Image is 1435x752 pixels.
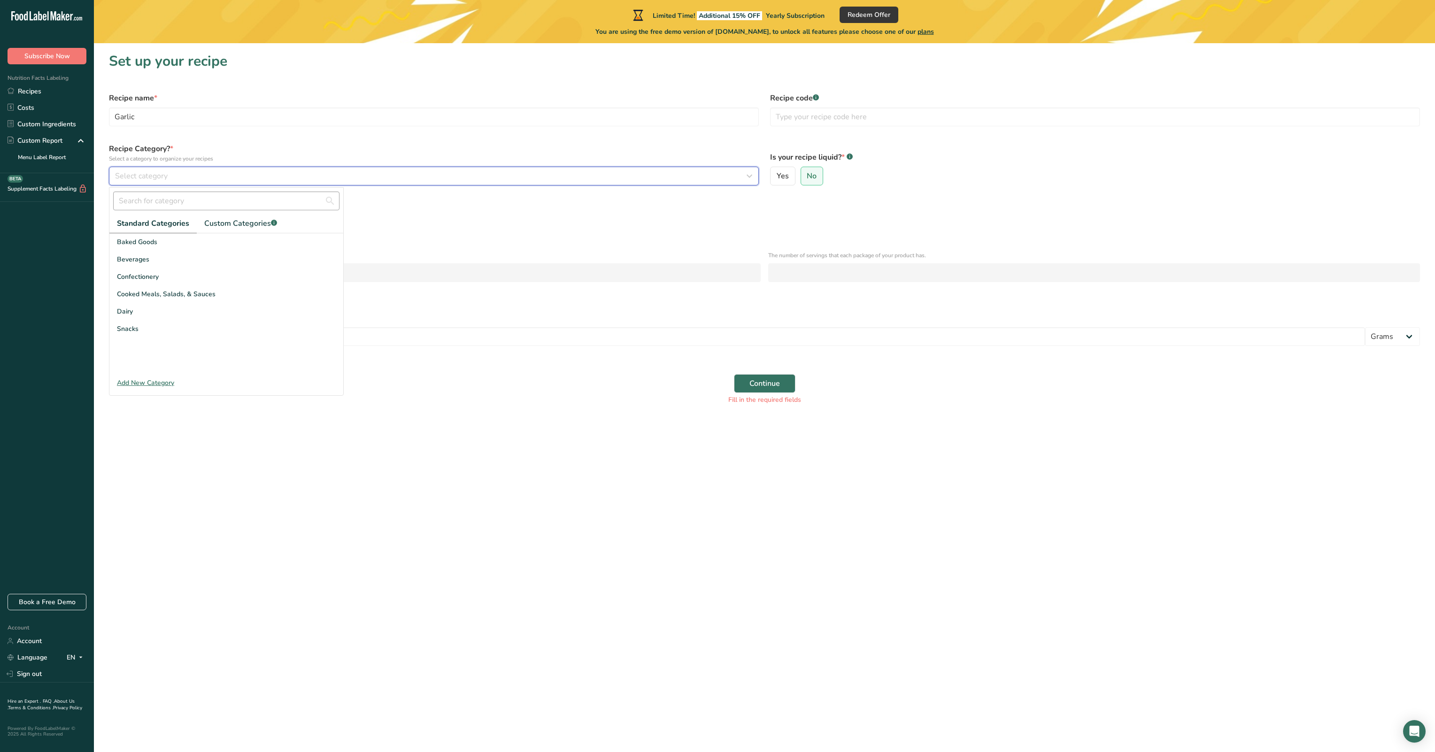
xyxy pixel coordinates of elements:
span: Confectionery [117,272,159,282]
span: Custom Categories [204,218,277,229]
span: Select category [115,170,168,182]
div: Define serving size details [109,213,1420,224]
p: Add recipe serving size. [109,315,1420,323]
a: FAQ . [43,698,54,705]
input: Search for category [113,192,339,210]
div: Limited Time! [631,9,825,21]
span: Redeem Offer [848,10,890,20]
span: Continue [749,378,780,389]
p: Select a category to organize your recipes [109,154,759,163]
span: plans [918,27,934,36]
span: Dairy [117,307,133,316]
div: Open Intercom Messenger [1403,720,1426,743]
span: Beverages [117,254,149,264]
p: Category is required [109,187,759,196]
a: Hire an Expert . [8,698,41,705]
button: Subscribe Now [8,48,86,64]
label: Recipe name [109,92,759,104]
div: OR [103,288,123,296]
span: Yearly Subscription [766,11,825,20]
a: Book a Free Demo [8,594,86,610]
div: Specify the number of servings the recipe makes OR Fix a specific serving weight [109,224,1420,232]
label: Recipe Category? [109,143,759,163]
span: Yes [777,171,789,181]
span: Cooked Meals, Salads, & Sauces [117,289,216,299]
a: Terms & Conditions . [8,705,53,711]
div: Custom Report [8,136,62,146]
input: Type your recipe name here [109,107,759,126]
span: Snacks [117,324,139,334]
input: Type your recipe code here [770,107,1420,126]
span: Standard Categories [117,218,189,229]
a: Privacy Policy [53,705,82,711]
label: Is your recipe liquid? [770,152,1420,163]
a: About Us . [8,698,75,711]
div: Powered By FoodLabelMaker © 2025 All Rights Reserved [8,726,86,737]
div: Fill in the required fields [109,395,1420,405]
button: Select category [109,167,759,185]
a: Language [8,649,47,666]
div: Add New Category [109,378,343,388]
span: Baked Goods [117,237,157,247]
p: How many units of sealable items (i.e. bottle or packet) Does this recipe make. [109,251,761,260]
label: Recipe code [770,92,1420,104]
div: EN [67,652,86,663]
div: BETA [8,175,23,183]
p: The number of servings that each package of your product has. [768,251,1420,260]
span: You are using the free demo version of [DOMAIN_NAME], to unlock all features please choose one of... [595,27,934,37]
span: Subscribe Now [24,51,70,61]
span: Additional 15% OFF [697,11,762,20]
span: No [807,171,817,181]
button: Redeem Offer [840,7,898,23]
h1: Set up your recipe [109,51,1420,72]
input: Type your serving size here [109,327,1365,346]
button: Continue [734,374,795,393]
